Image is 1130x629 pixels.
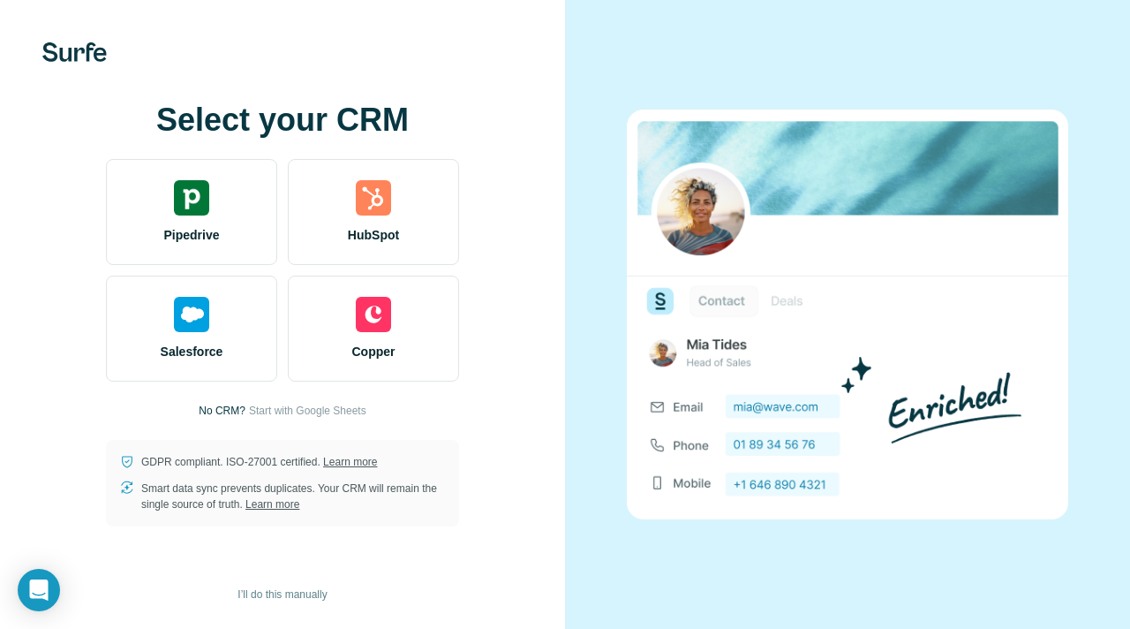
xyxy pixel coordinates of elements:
[237,587,327,602] span: I’ll do this manually
[348,226,399,244] span: HubSpot
[106,102,459,138] h1: Select your CRM
[627,110,1068,519] img: none image
[174,180,209,216] img: pipedrive's logo
[323,456,377,468] a: Learn more
[42,42,107,62] img: Surfe's logo
[163,226,219,244] span: Pipedrive
[18,569,60,611] div: Open Intercom Messenger
[199,403,245,419] p: No CRM?
[141,481,445,512] p: Smart data sync prevents duplicates. Your CRM will remain the single source of truth.
[141,454,377,470] p: GDPR compliant. ISO-27001 certified.
[245,498,299,511] a: Learn more
[352,343,395,360] span: Copper
[161,343,223,360] span: Salesforce
[356,297,391,332] img: copper's logo
[174,297,209,332] img: salesforce's logo
[356,180,391,216] img: hubspot's logo
[249,403,366,419] button: Start with Google Sheets
[225,581,339,608] button: I’ll do this manually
